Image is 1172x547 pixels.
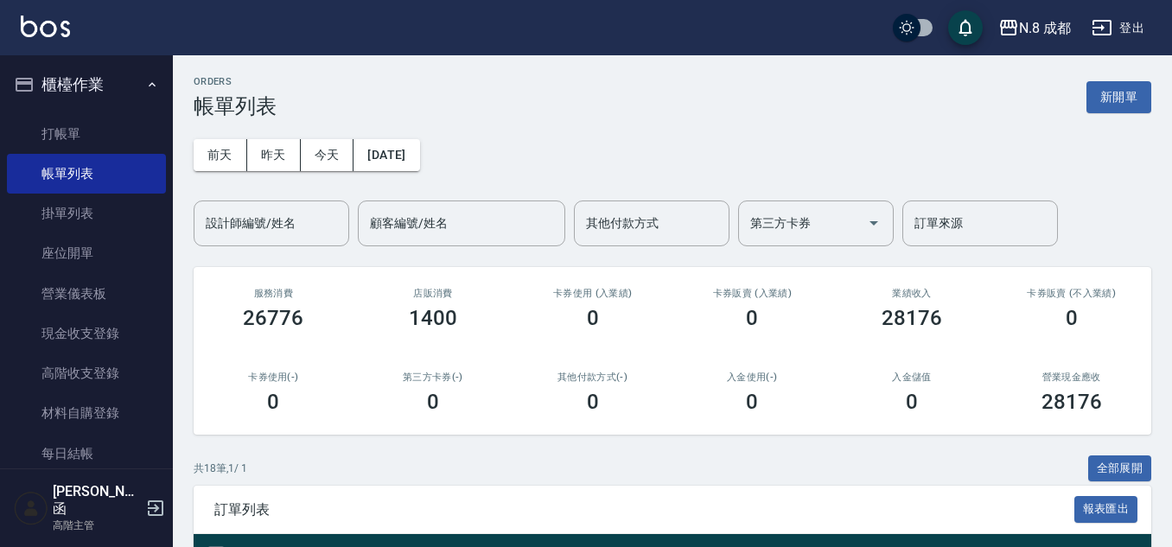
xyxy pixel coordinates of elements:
h3: 26776 [243,306,303,330]
h2: 營業現金應收 [1012,372,1131,383]
h3: 28176 [882,306,942,330]
a: 營業儀表板 [7,274,166,314]
button: 報表匯出 [1074,496,1138,523]
h3: 0 [746,306,758,330]
h3: 0 [587,306,599,330]
button: 櫃檯作業 [7,62,166,107]
h2: 第三方卡券(-) [374,372,493,383]
h2: 店販消費 [374,288,493,299]
button: [DATE] [354,139,419,171]
div: N.8 成都 [1019,17,1071,39]
span: 訂單列表 [214,501,1074,518]
h2: 其他付款方式(-) [533,372,652,383]
h3: 服務消費 [214,288,333,299]
button: 昨天 [247,139,301,171]
h2: 卡券販賣 (不入業績) [1012,288,1131,299]
a: 打帳單 [7,114,166,154]
h5: [PERSON_NAME]函 [53,483,141,518]
a: 高階收支登錄 [7,353,166,393]
h3: 0 [746,390,758,414]
h3: 0 [1066,306,1078,330]
h2: 卡券使用(-) [214,372,333,383]
h3: 0 [267,390,279,414]
img: Logo [21,16,70,37]
button: 全部展開 [1088,455,1152,482]
h3: 0 [427,390,439,414]
button: Open [860,209,888,237]
h2: 入金儲值 [853,372,971,383]
h2: 卡券販賣 (入業績) [693,288,812,299]
h2: 業績收入 [853,288,971,299]
a: 座位開單 [7,233,166,273]
h2: ORDERS [194,76,277,87]
button: 前天 [194,139,247,171]
a: 材料自購登錄 [7,393,166,433]
a: 掛單列表 [7,194,166,233]
button: N.8 成都 [991,10,1078,46]
h2: 卡券使用 (入業績) [533,288,652,299]
a: 現金收支登錄 [7,314,166,353]
button: save [948,10,983,45]
h3: 28176 [1041,390,1102,414]
h3: 0 [587,390,599,414]
a: 新開單 [1086,88,1151,105]
button: 今天 [301,139,354,171]
img: Person [14,491,48,525]
h3: 1400 [409,306,457,330]
h2: 入金使用(-) [693,372,812,383]
a: 帳單列表 [7,154,166,194]
a: 報表匯出 [1074,500,1138,517]
p: 高階主管 [53,518,141,533]
h3: 帳單列表 [194,94,277,118]
button: 新開單 [1086,81,1151,113]
h3: 0 [906,390,918,414]
a: 每日結帳 [7,434,166,474]
p: 共 18 筆, 1 / 1 [194,461,247,476]
button: 登出 [1085,12,1151,44]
